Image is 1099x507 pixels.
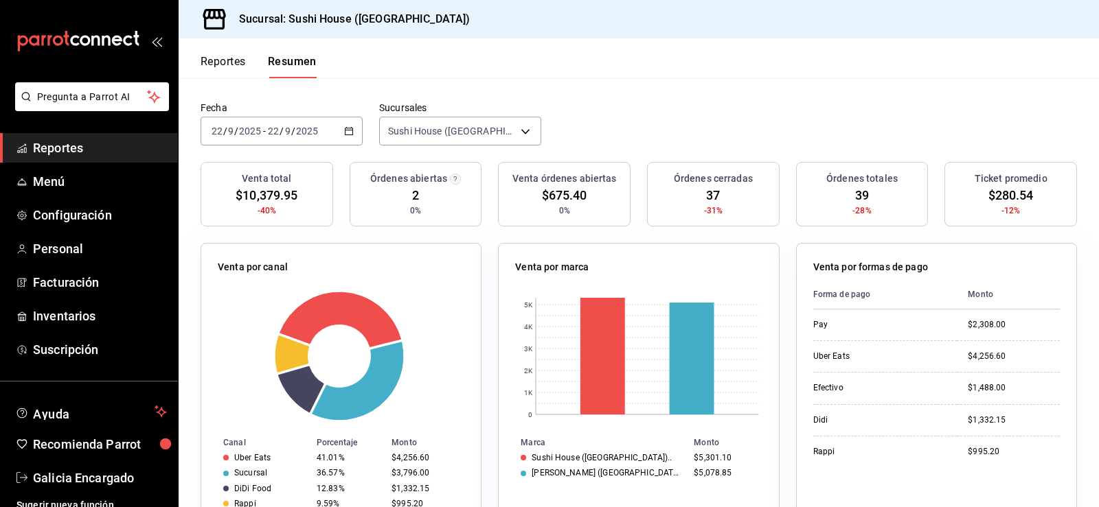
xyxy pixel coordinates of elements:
span: - [263,126,266,137]
div: $995.20 [968,446,1060,458]
text: 0 [528,411,532,418]
div: Uber Eats [234,453,271,462]
text: 5K [524,301,533,309]
span: $675.40 [542,186,587,204]
div: Pay [813,319,947,331]
div: Sucursal [234,468,267,477]
div: $1,332.15 [392,484,459,493]
h3: Sucursal: Sushi House ([GEOGRAPHIC_DATA]) [228,11,470,27]
span: 2 [412,186,419,204]
span: Personal [33,239,167,258]
div: $4,256.60 [968,351,1060,362]
input: -- [227,126,234,137]
text: 4K [524,323,533,331]
span: Galicia Encargado [33,469,167,487]
div: Didi [813,414,947,426]
text: 1K [524,389,533,397]
div: $1,488.00 [968,382,1060,394]
span: -28% [852,204,872,217]
span: Menú [33,172,167,191]
h3: Venta órdenes abiertas [512,172,617,186]
span: Reportes [33,139,167,157]
span: Pregunta a Parrot AI [37,90,148,104]
p: Venta por canal [218,260,288,274]
input: -- [211,126,223,137]
button: Pregunta a Parrot AI [15,82,169,111]
span: / [291,126,295,137]
button: Resumen [268,55,317,78]
div: Rappi [813,446,947,458]
span: 0% [410,204,421,217]
a: Pregunta a Parrot AI [10,99,169,114]
th: Monto [688,435,778,450]
span: Sushi House ([GEOGRAPHIC_DATA]) [388,124,516,138]
span: / [234,126,238,137]
span: -12% [1001,204,1021,217]
th: Canal [201,435,311,450]
th: Porcentaje [311,435,386,450]
h3: Órdenes abiertas [370,172,447,186]
th: Forma de pago [813,280,958,309]
div: Sushi House ([GEOGRAPHIC_DATA]).. [532,453,672,462]
span: Facturación [33,273,167,292]
h3: Órdenes totales [826,172,898,186]
th: Marca [499,435,688,450]
text: 2K [524,367,533,375]
span: -31% [704,204,723,217]
p: Venta por marca [515,260,589,274]
label: Fecha [201,103,363,113]
div: 41.01% [317,453,381,462]
div: DiDi Food [234,484,271,493]
span: 39 [855,186,869,204]
input: -- [267,126,280,137]
div: $4,256.60 [392,453,459,462]
span: / [223,126,227,137]
span: 0% [559,204,570,217]
div: $1,332.15 [968,414,1060,426]
span: Inventarios [33,307,167,325]
text: 3K [524,345,533,353]
input: -- [284,126,291,137]
h3: Venta total [242,172,291,186]
div: $3,796.00 [392,468,459,477]
h3: Órdenes cerradas [674,172,753,186]
div: [PERSON_NAME] ([GEOGRAPHIC_DATA]) [532,468,683,477]
span: -40% [258,204,277,217]
span: Ayuda [33,403,149,420]
span: Configuración [33,206,167,224]
span: / [280,126,284,137]
div: navigation tabs [201,55,317,78]
span: Recomienda Parrot [33,435,167,453]
div: $2,308.00 [968,319,1060,331]
div: 36.57% [317,468,381,477]
h3: Ticket promedio [975,172,1047,186]
input: ---- [238,126,262,137]
div: 12.83% [317,484,381,493]
span: $10,379.95 [236,186,297,204]
th: Monto [386,435,481,450]
span: Suscripción [33,340,167,359]
span: $280.54 [988,186,1034,204]
div: Uber Eats [813,351,947,362]
button: open_drawer_menu [151,36,162,47]
button: Reportes [201,55,246,78]
span: 37 [706,186,720,204]
div: $5,078.85 [694,468,756,477]
th: Monto [957,280,1060,309]
div: Efectivo [813,382,947,394]
p: Venta por formas de pago [813,260,928,274]
div: $5,301.10 [694,453,756,462]
label: Sucursales [379,103,541,113]
input: ---- [295,126,319,137]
